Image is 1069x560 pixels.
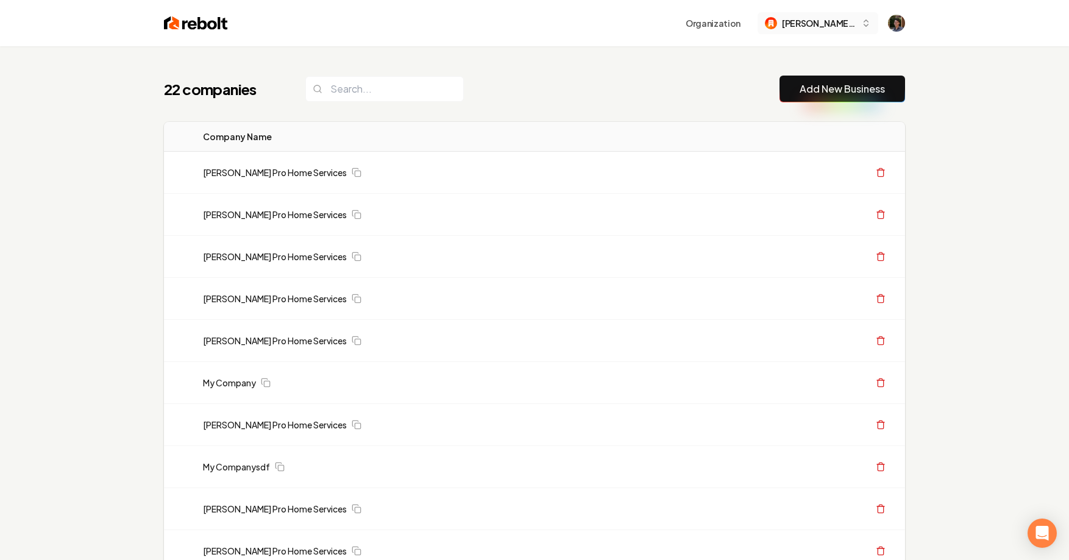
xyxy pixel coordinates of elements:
a: Add New Business [800,82,885,96]
a: My Companysdf [203,461,270,473]
a: [PERSON_NAME] Pro Home Services [203,419,347,431]
a: [PERSON_NAME] Pro Home Services [203,503,347,515]
img: Mitchell Stahl [888,15,905,32]
a: [PERSON_NAME] Pro Home Services [203,166,347,179]
span: [PERSON_NAME]-62 [782,17,856,30]
img: Rebolt Logo [164,15,228,32]
a: [PERSON_NAME] Pro Home Services [203,545,347,557]
div: Open Intercom Messenger [1028,519,1057,548]
a: [PERSON_NAME] Pro Home Services [203,250,347,263]
button: Open user button [888,15,905,32]
button: Organization [678,12,748,34]
a: [PERSON_NAME] Pro Home Services [203,292,347,305]
h1: 22 companies [164,79,281,99]
th: Company Name [193,122,557,152]
a: My Company [203,377,256,389]
input: Search... [305,76,464,102]
a: [PERSON_NAME] Pro Home Services [203,208,347,221]
button: Add New Business [780,76,905,102]
img: mitchell-62 [765,17,777,29]
a: [PERSON_NAME] Pro Home Services [203,335,347,347]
